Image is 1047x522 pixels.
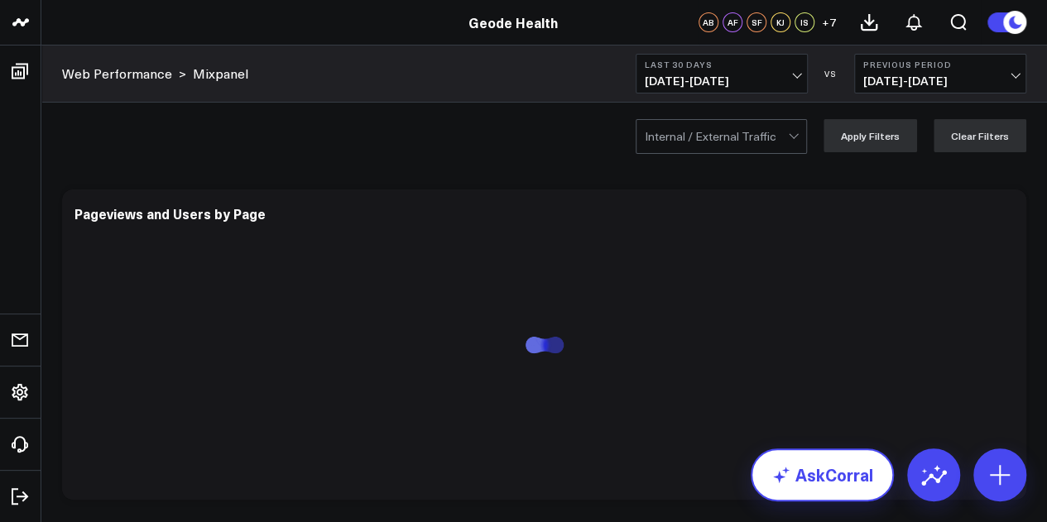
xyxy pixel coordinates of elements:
[751,448,894,501] a: AskCorral
[934,119,1026,152] button: Clear Filters
[819,12,838,32] button: +7
[771,12,790,32] div: KJ
[863,74,1017,88] span: [DATE] - [DATE]
[62,65,172,83] a: Web Performance
[723,12,742,32] div: AF
[854,54,1026,93] button: Previous Period[DATE]-[DATE]
[822,17,836,28] span: + 7
[74,204,266,223] div: Pageviews and Users by Page
[699,12,718,32] div: AB
[62,65,186,83] div: >
[747,12,766,32] div: SF
[863,60,1017,69] b: Previous Period
[645,74,799,88] span: [DATE] - [DATE]
[193,65,248,83] a: Mixpanel
[636,54,808,93] button: Last 30 Days[DATE]-[DATE]
[824,119,917,152] button: Apply Filters
[816,69,846,79] div: VS
[795,12,814,32] div: IS
[645,60,799,69] b: Last 30 Days
[468,13,558,31] a: Geode Health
